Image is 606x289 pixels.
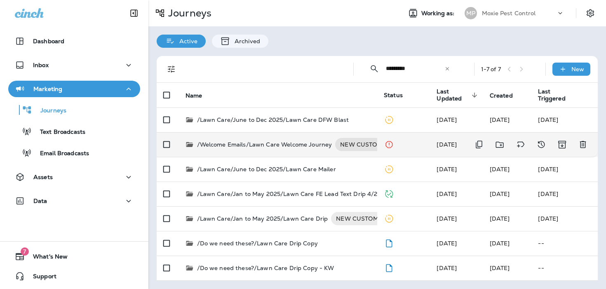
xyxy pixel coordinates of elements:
[491,136,508,153] button: Move to folder
[197,138,332,151] p: /Welcome Emails/Lawn Care Welcome Journey
[531,206,598,231] td: [DATE]
[122,5,146,21] button: Collapse Sidebar
[538,88,576,102] span: Last Triggered
[331,212,391,225] div: NEW CUSTOMER
[8,268,140,284] button: Support
[490,165,510,173] span: Kate Murphy
[437,88,469,102] span: Last Updated
[384,189,394,197] span: Published
[32,128,85,136] p: Text Broadcasts
[8,101,140,119] button: Journeys
[33,174,53,180] p: Assets
[490,215,510,222] span: Kate Murphy
[33,62,49,68] p: Inbox
[384,214,394,221] span: Paused
[33,198,47,204] p: Data
[384,263,394,271] span: Draft
[8,248,140,265] button: 7What's New
[538,240,591,247] p: --
[437,264,457,272] span: KeeAna Ward
[384,239,394,246] span: Draft
[437,215,457,222] span: Kate Murphy
[25,253,68,263] span: What's New
[471,136,487,153] button: Duplicate
[8,144,140,161] button: Email Broadcasts
[335,138,395,151] div: NEW CUSTOMER
[197,116,349,124] p: /Lawn Care/June to Dec 2025/Lawn Care DFW Blast
[490,92,513,99] span: Created
[197,190,389,198] p: /Lawn Care/Jan to May 2025/Lawn Care FE Lead Text Drip 4/2025
[481,66,501,72] div: 1 - 7 of 7
[437,141,457,148] span: Kate Murphy
[197,165,336,173] p: /Lawn Care/June to Dec 2025/Lawn Care Mailer
[186,92,202,99] span: Name
[538,88,565,102] span: Last Triggered
[490,92,524,99] span: Created
[197,239,318,247] p: /Do we need these?/Lawn Care Drip Copy
[490,116,510,124] span: Kate Murphy
[531,157,598,182] td: [DATE]
[8,57,140,73] button: Inbox
[197,264,334,272] p: /Do we need these?/Lawn Care Drip Copy - KW
[512,136,529,153] button: Add tags
[186,92,213,99] span: Name
[437,190,457,198] span: Kate Murphy
[366,61,383,77] button: Collapse Search
[8,81,140,97] button: Marketing
[437,240,457,247] span: Jared Rich
[571,66,584,72] p: New
[437,165,457,173] span: Kate Murphy
[384,165,394,172] span: Paused
[163,61,180,77] button: Filters
[384,115,394,123] span: Paused
[437,116,457,124] span: Kate Murphy
[538,265,591,271] p: --
[437,88,479,102] span: Last Updated
[33,86,62,92] p: Marketing
[8,193,140,209] button: Data
[384,91,403,99] span: Status
[331,214,391,223] span: NEW CUSTOMER
[384,140,394,147] span: Stopped
[490,264,510,272] span: KeeAna Ward
[32,107,66,115] p: Journeys
[583,6,598,21] button: Settings
[482,10,536,16] p: Moxie Pest Control
[8,169,140,185] button: Assets
[21,247,29,256] span: 7
[32,150,89,158] p: Email Broadcasts
[533,136,550,153] button: View Changelog
[554,136,571,153] button: Archive
[465,7,477,19] div: MP
[531,107,598,132] td: [DATE]
[175,38,197,44] p: Active
[421,10,456,17] span: Working as:
[490,240,510,247] span: Jared Rich
[575,136,591,153] button: Delete
[8,123,140,140] button: Text Broadcasts
[335,140,395,149] span: NEW CUSTOMER
[8,33,140,49] button: Dashboard
[25,273,56,283] span: Support
[197,212,328,225] p: /Lawn Care/Jan to May 2025/Lawn Care Drip
[33,38,64,44] p: Dashboard
[230,38,260,44] p: Archived
[165,7,211,19] p: Journeys
[531,182,598,206] td: [DATE]
[490,190,510,198] span: Kate Murphy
